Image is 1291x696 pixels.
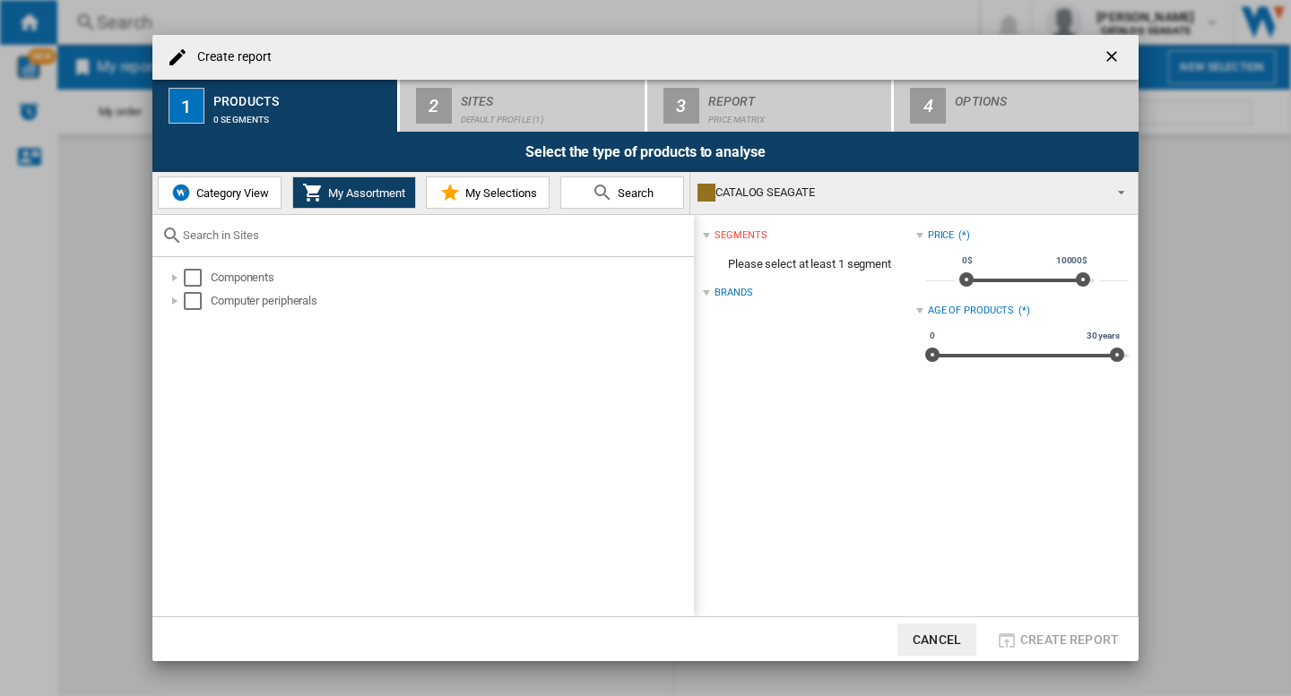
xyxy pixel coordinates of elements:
div: 1 [169,88,204,124]
div: Default profile (1) [461,106,637,125]
button: Search [560,176,684,209]
div: Select the type of products to analyse [152,132,1139,172]
div: Age of products [928,304,1015,318]
div: 2 [416,88,452,124]
span: 30 years [1084,329,1122,343]
div: Computer peripherals [211,292,691,310]
md-checkbox: Select [184,269,211,287]
div: Report [708,87,885,106]
div: Products [213,87,390,106]
div: 0 segments [213,106,390,125]
h4: Create report [188,48,272,66]
button: 4 Options [894,80,1139,132]
button: Category View [158,176,282,209]
span: Create report [1020,632,1119,647]
span: Search [613,186,654,200]
div: 3 [663,88,699,124]
span: Category View [192,186,269,200]
img: wiser-icon-blue.png [170,182,192,203]
button: My Assortment [292,176,416,209]
div: CATALOG SEAGATE [697,180,1102,205]
div: Sites [461,87,637,106]
span: 0$ [959,253,975,268]
div: 4 [910,88,946,124]
div: Brands [715,286,752,300]
input: Search in Sites [183,228,685,242]
button: Cancel [897,623,976,656]
button: Create report [991,623,1124,656]
span: Please select at least 1 segment [703,247,915,281]
button: 3 Report Price Matrix [647,80,894,132]
div: Price [928,228,955,243]
span: 0 [927,329,938,343]
ng-md-icon: getI18NText('BUTTONS.CLOSE_DIALOG') [1103,47,1124,69]
button: 1 Products 0 segments [152,80,399,132]
div: Options [955,87,1131,106]
span: 10000$ [1053,253,1090,268]
span: My Assortment [324,186,405,200]
div: Components [211,269,691,287]
div: Price Matrix [708,106,885,125]
span: My Selections [461,186,537,200]
button: getI18NText('BUTTONS.CLOSE_DIALOG') [1096,39,1131,75]
md-checkbox: Select [184,292,211,310]
div: segments [715,228,767,243]
button: My Selections [426,176,550,209]
button: 2 Sites Default profile (1) [400,80,646,132]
